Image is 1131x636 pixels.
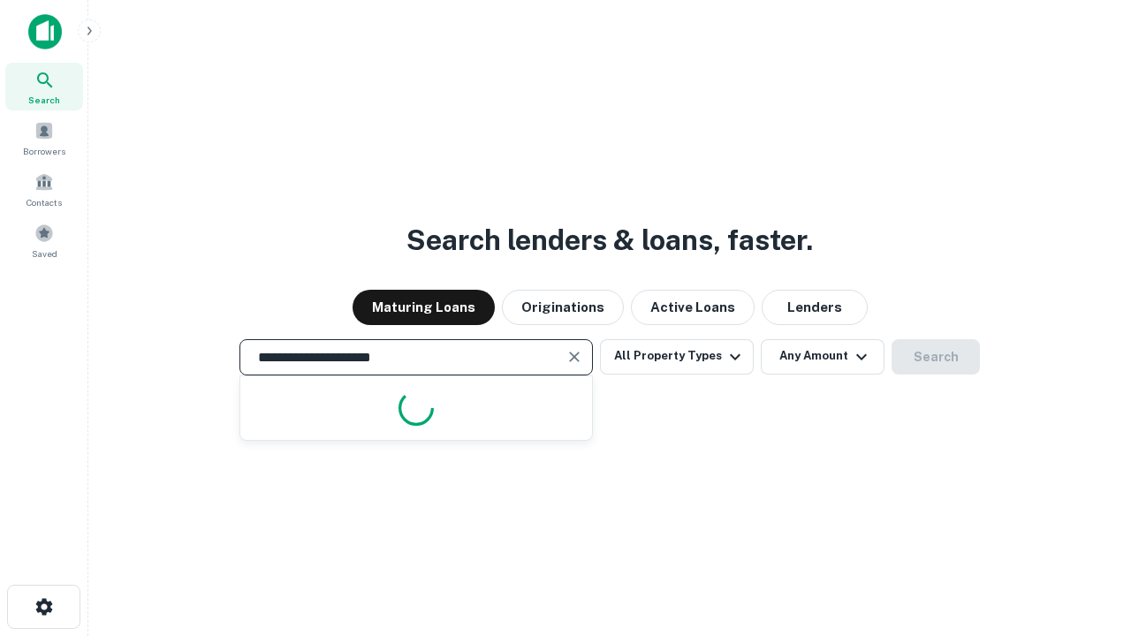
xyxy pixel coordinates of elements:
[5,114,83,162] a: Borrowers
[5,216,83,264] a: Saved
[32,246,57,261] span: Saved
[353,290,495,325] button: Maturing Loans
[600,339,754,375] button: All Property Types
[23,144,65,158] span: Borrowers
[28,93,60,107] span: Search
[27,195,62,209] span: Contacts
[5,165,83,213] a: Contacts
[631,290,755,325] button: Active Loans
[406,219,813,261] h3: Search lenders & loans, faster.
[762,290,868,325] button: Lenders
[1043,438,1131,523] iframe: Chat Widget
[502,290,624,325] button: Originations
[562,344,587,369] button: Clear
[5,63,83,110] a: Search
[28,14,62,49] img: capitalize-icon.png
[761,339,884,375] button: Any Amount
